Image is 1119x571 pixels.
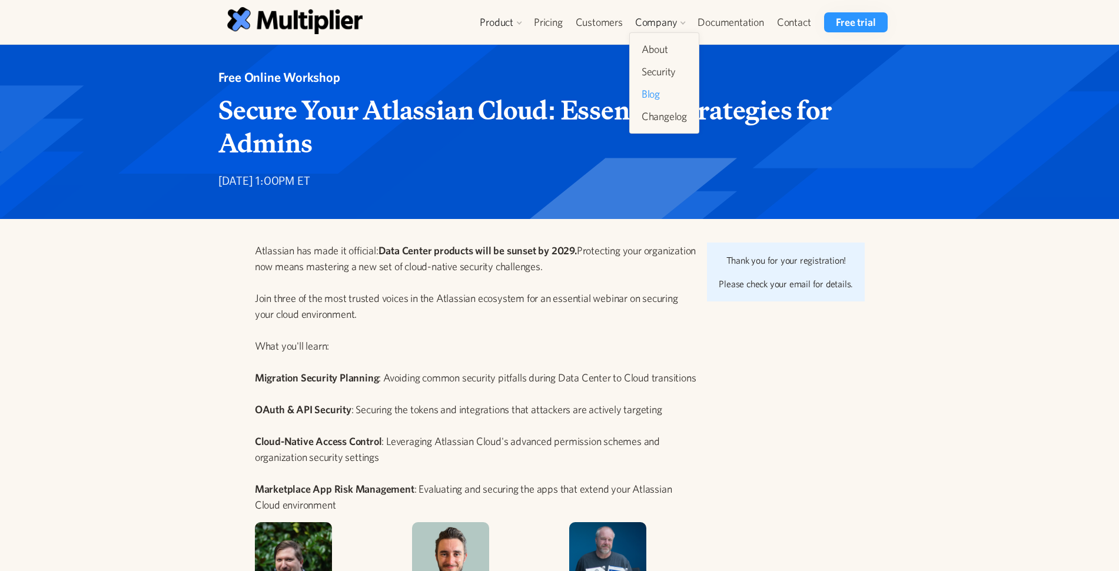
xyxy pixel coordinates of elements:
a: Customers [569,12,629,32]
a: Pricing [527,12,569,32]
strong: Secure Your Atlassian Cloud: Essential Strategies for Admins [218,89,832,164]
strong: Data Center products will be sunset by 2029. [378,244,577,257]
strong: OAuth & API Security [255,403,351,416]
a: About [637,39,692,60]
div: Product [480,15,513,29]
strong: Cloud-Native Access Control [255,435,382,447]
a: Documentation [691,12,770,32]
div: Product [474,12,527,32]
p: [DATE] 1:00PM ET [218,174,892,190]
div: Company [629,12,692,32]
p: Atlassian has made it official: Protecting your organization now means mastering a new set of clo... [255,243,698,513]
a: Changelog [637,106,692,127]
div: Security Webinar success [707,243,865,301]
a: Security [637,61,692,82]
strong: Migration Security Planning [255,371,379,384]
strong: Marketplace App Risk Management [255,483,414,495]
div: Thank you for your registration! Please check your email for details. [719,254,853,290]
a: Blog [637,84,692,105]
a: Contact [771,12,818,32]
div: Company [635,15,678,29]
a: Free trial [824,12,887,32]
div: Free Online Workshop [218,68,892,87]
nav: Company [629,32,699,134]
